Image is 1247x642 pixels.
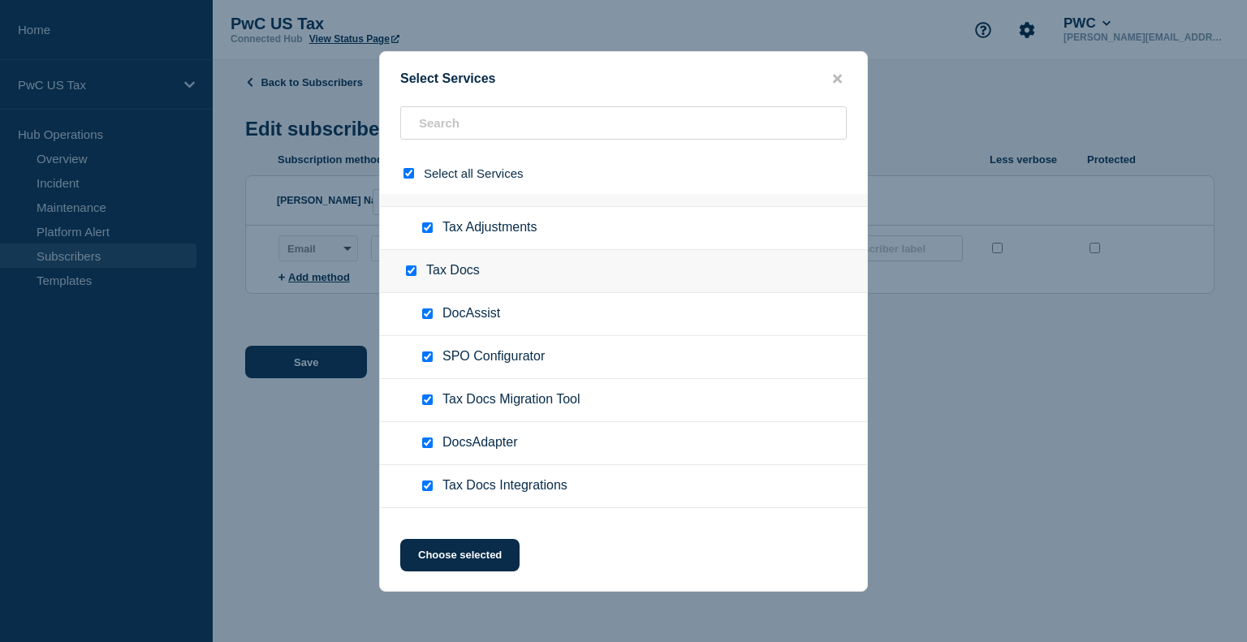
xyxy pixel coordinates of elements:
[400,539,520,571] button: Choose selected
[380,250,867,293] div: Tax Docs
[828,71,847,87] button: close button
[442,435,518,451] span: DocsAdapter
[442,220,537,236] span: Tax Adjustments
[422,222,433,233] input: Tax Adjustments checkbox
[422,351,433,362] input: SPO Configurator checkbox
[422,437,433,448] input: DocsAdapter checkbox
[403,168,414,179] input: select all checkbox
[442,306,500,322] span: DocAssist
[442,478,567,494] span: Tax Docs Integrations
[424,166,524,180] span: Select all Services
[442,392,580,408] span: Tax Docs Migration Tool
[442,349,545,365] span: SPO Configurator
[400,106,847,140] input: Search
[422,480,433,491] input: Tax Docs Integrations checkbox
[406,265,416,276] input: Tax Docs checkbox
[380,71,867,87] div: Select Services
[422,394,433,405] input: Tax Docs Migration Tool checkbox
[422,308,433,319] input: DocAssist checkbox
